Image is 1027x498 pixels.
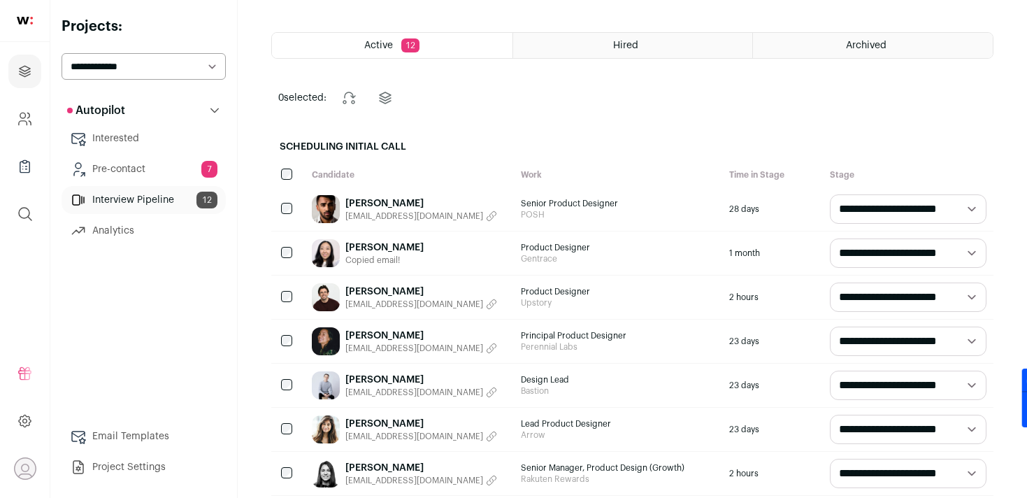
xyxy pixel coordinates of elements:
span: [EMAIL_ADDRESS][DOMAIN_NAME] [345,431,483,442]
span: Perennial Labs [521,341,716,353]
img: 15c2d65c6655ecb44403d82c0d718d9e4323b667ebbb638c900a2a7e470ddfaa [312,195,340,223]
button: Copied email! [345,255,424,266]
a: [PERSON_NAME] [345,373,497,387]
span: POSH [521,209,716,220]
span: Bastion [521,385,716,397]
span: Hired [613,41,638,50]
a: Interview Pipeline12 [62,186,226,214]
a: [PERSON_NAME] [345,417,497,431]
span: [EMAIL_ADDRESS][DOMAIN_NAME] [345,299,483,310]
div: Time in Stage [722,162,823,187]
img: 67cab9734c3285424b937b11407a0f38a14bc4d3426a84da0847fb6e497c2042.jpg [312,239,340,267]
span: Rakuten Rewards [521,474,716,485]
span: 12 [401,38,419,52]
div: Stage [823,162,993,187]
div: 28 days [722,187,823,231]
button: Autopilot [62,97,226,124]
button: [EMAIL_ADDRESS][DOMAIN_NAME] [345,431,497,442]
span: Arrow [521,429,716,441]
a: Company and ATS Settings [8,102,41,136]
span: 12 [196,192,217,208]
button: [EMAIL_ADDRESS][DOMAIN_NAME] [345,343,497,354]
span: [EMAIL_ADDRESS][DOMAIN_NAME] [345,343,483,354]
div: 2 hours [722,276,823,319]
p: Autopilot [67,102,125,119]
a: [PERSON_NAME] [345,329,497,343]
span: selected: [278,91,326,105]
a: Company Lists [8,150,41,183]
a: Email Templates [62,422,226,450]
span: Lead Product Designer [521,418,716,429]
div: 23 days [722,408,823,451]
h2: Projects: [62,17,226,36]
span: Active [364,41,393,50]
button: Change stage [332,81,366,115]
a: [PERSON_NAME] [345,241,424,255]
button: Open dropdown [14,457,36,480]
a: Analytics [62,217,226,245]
a: Projects [8,55,41,88]
a: [PERSON_NAME] [345,197,497,211]
button: [EMAIL_ADDRESS][DOMAIN_NAME] [345,475,497,486]
img: wellfound-shorthand-0d5821cbd27db2630d0214b213865d53afaa358527fdda9d0ea32b1df1b89c2c.svg [17,17,33,24]
img: 9fdf22c0c7033a06eaa8b246acaa26d35a5a5fd0669e4b9848a4f7717fe6ca58 [312,327,340,355]
div: 23 days [722,364,823,407]
span: [EMAIL_ADDRESS][DOMAIN_NAME] [345,387,483,398]
span: Senior Product Designer [521,198,716,209]
img: e6fde85ba254a2825cb01271db5f707139e971d1c44ecf4fa7993339f413c679 [312,460,340,488]
a: Hired [513,33,753,58]
span: Gentrace [521,253,716,264]
span: Senior Manager, Product Design (Growth) [521,462,716,474]
button: [EMAIL_ADDRESS][DOMAIN_NAME] [345,299,497,310]
a: [PERSON_NAME] [345,461,497,475]
div: 2 hours [722,452,823,495]
div: 1 month [722,232,823,275]
span: Archived [846,41,886,50]
div: 23 days [722,320,823,363]
div: Candidate [305,162,514,187]
img: dddf94288c4090aa08b36debaa9ed0ce84a3bbffe4bb528381c33dfe34e0493e [312,415,340,443]
a: Pre-contact7 [62,155,226,183]
span: [EMAIL_ADDRESS][DOMAIN_NAME] [345,475,483,486]
span: Upstory [521,297,716,308]
span: Design Lead [521,374,716,385]
a: Archived [753,33,993,58]
img: 52a39ba794c51068646212f0415aff1da6850885da4badb7ad84af965079f524 [312,371,340,399]
a: Project Settings [62,453,226,481]
img: 365c3e7c9126d7cfdd2f8b5c649b969da9c26adc7a5a1237cf7e001cac2f7302.jpg [312,283,340,311]
h2: Scheduling Initial Call [271,131,993,162]
a: [PERSON_NAME] [345,285,497,299]
button: [EMAIL_ADDRESS][DOMAIN_NAME] [345,387,497,398]
a: Interested [62,124,226,152]
span: Product Designer [521,242,716,253]
span: Product Designer [521,286,716,297]
span: [EMAIL_ADDRESS][DOMAIN_NAME] [345,211,483,222]
button: [EMAIL_ADDRESS][DOMAIN_NAME] [345,211,497,222]
span: Principal Product Designer [521,330,716,341]
div: Work [514,162,723,187]
span: 7 [201,161,217,178]
span: 0 [278,93,284,103]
